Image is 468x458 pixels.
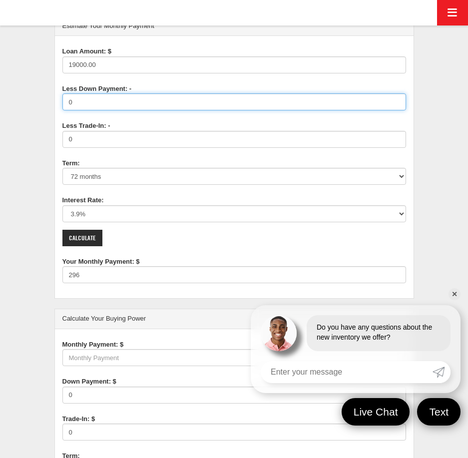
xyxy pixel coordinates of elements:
div: Estimate Your Monthly Payment [55,16,414,36]
label: Trade-In: $ [55,411,103,424]
input: Loan Amount [62,56,406,73]
label: Monthly Payment: $ [55,337,131,350]
label: Your Monthly Payment: $ [55,254,147,267]
div: Calculate Your Buying Power [55,309,414,329]
div: Do you have any questions about the new inventory we offer? [307,315,451,351]
span: Live Chat [349,405,403,419]
label: Down Payment: $ [55,374,124,387]
label: Term: [55,155,87,168]
input: Down Payment [62,387,406,404]
a: Text [417,398,461,426]
label: Less Trade-In: - [55,118,118,131]
img: Agent profile photo [261,315,297,351]
a: Live Chat [342,398,410,426]
label: Less Down Payment: - [55,81,139,94]
label: Loan Amount: $ [55,43,119,56]
input: Calculate [62,230,102,246]
input: Monthly Payment [62,349,406,366]
input: Enter your message [261,361,433,383]
label: Interest Rate: [55,192,111,205]
a: Submit [433,361,451,383]
span: Text [424,405,454,419]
